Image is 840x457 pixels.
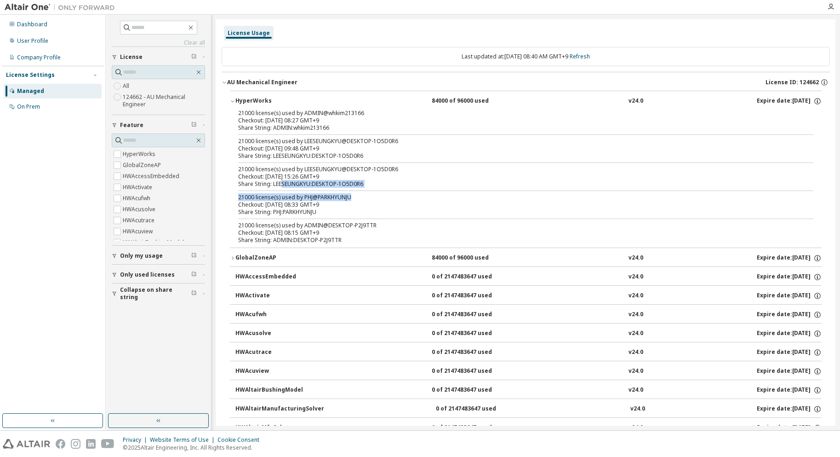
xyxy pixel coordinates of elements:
[191,121,197,129] span: Clear filter
[235,348,318,357] div: HWAcutrace
[150,436,217,444] div: Website Terms of Use
[570,52,590,60] a: Refresh
[235,305,822,325] button: HWAcufwh0 of 2147483647 usedv24.0Expire date:[DATE]
[629,97,643,105] div: v24.0
[235,267,822,287] button: HWAccessEmbedded0 of 2147483647 usedv24.0Expire date:[DATE]
[230,91,822,111] button: HyperWorks84000 of 96000 usedv24.0Expire date:[DATE]
[238,222,791,229] div: 21000 license(s) used by ADMIN@DESKTOP-P2J9TTR
[757,311,822,319] div: Expire date: [DATE]
[629,292,643,300] div: v24.0
[238,124,791,132] div: Share String: ADMIN:whkim213166
[191,271,197,278] span: Clear filter
[757,405,822,413] div: Expire date: [DATE]
[432,424,514,432] div: 0 of 2147483647 used
[757,254,822,262] div: Expire date: [DATE]
[757,273,822,281] div: Expire date: [DATE]
[191,290,197,297] span: Clear filter
[757,424,822,432] div: Expire date: [DATE]
[235,361,822,382] button: HWAcuview0 of 2147483647 usedv24.0Expire date:[DATE]
[432,311,514,319] div: 0 of 2147483647 used
[120,121,143,129] span: Feature
[766,79,819,86] span: License ID: 124662
[238,208,791,216] div: Share String: PHJ:PARKHYUNJU
[629,254,643,262] div: v24.0
[238,145,791,152] div: Checkout: [DATE] 09:48 GMT+9
[235,324,822,344] button: HWAcusolve0 of 2147483647 usedv24.0Expire date:[DATE]
[123,160,163,171] label: GlobalZoneAP
[120,271,175,278] span: Only used licenses
[432,97,514,105] div: 84000 of 96000 used
[235,399,822,419] button: HWAltairManufacturingSolver0 of 2147483647 usedv24.0Expire date:[DATE]
[120,53,143,61] span: License
[123,92,205,110] label: 124662 - AU Mechanical Engineer
[17,87,44,95] div: Managed
[123,193,152,204] label: HWAcufwh
[238,117,791,124] div: Checkout: [DATE] 08:27 GMT+9
[3,439,50,449] img: altair_logo.svg
[235,97,318,105] div: HyperWorks
[230,248,822,268] button: GlobalZoneAP84000 of 96000 usedv24.0Expire date:[DATE]
[235,367,318,376] div: HWAcuview
[235,342,822,363] button: HWAcutrace0 of 2147483647 usedv24.0Expire date:[DATE]
[120,286,191,301] span: Collapse on share string
[432,292,514,300] div: 0 of 2147483647 used
[629,311,643,319] div: v24.0
[629,330,643,338] div: v24.0
[228,29,270,37] div: License Usage
[235,386,318,394] div: HWAltairBushingModel
[629,386,643,394] div: v24.0
[222,72,830,93] button: AU Mechanical EngineerLicense ID: 124662
[217,436,265,444] div: Cookie Consent
[757,97,822,105] div: Expire date: [DATE]
[123,149,157,160] label: HyperWorks
[235,380,822,400] button: HWAltairBushingModel0 of 2147483647 usedv24.0Expire date:[DATE]
[5,3,120,12] img: Altair One
[112,246,205,266] button: Only my usage
[191,53,197,61] span: Clear filter
[17,37,48,45] div: User Profile
[238,194,791,201] div: 21000 license(s) used by PHJ@PARKHYUNJU
[630,405,645,413] div: v24.0
[629,367,643,376] div: v24.0
[123,171,181,182] label: HWAccessEmbedded
[123,182,154,193] label: HWActivate
[238,237,791,244] div: Share String: ADMIN:DESKTOP-P2J9TTR
[238,201,791,208] div: Checkout: [DATE] 08:33 GMT+9
[757,292,822,300] div: Expire date: [DATE]
[235,418,822,438] button: HWAltairMfgSolver0 of 2147483647 usedv24.0Expire date:[DATE]
[238,180,791,188] div: Share String: LEESEUNGKYU:DESKTOP-1O5D0R6
[238,229,791,237] div: Checkout: [DATE] 08:15 GMT+9
[235,424,318,432] div: HWAltairMfgSolver
[757,348,822,357] div: Expire date: [DATE]
[235,286,822,306] button: HWActivate0 of 2147483647 usedv24.0Expire date:[DATE]
[120,252,163,260] span: Only my usage
[235,311,318,319] div: HWAcufwh
[222,47,830,66] div: Last updated at: [DATE] 08:40 AM GMT+9
[238,173,791,180] div: Checkout: [DATE] 15:26 GMT+9
[432,386,514,394] div: 0 of 2147483647 used
[191,252,197,260] span: Clear filter
[235,292,318,300] div: HWActivate
[112,283,205,304] button: Collapse on share string
[17,54,61,61] div: Company Profile
[123,215,156,226] label: HWAcutrace
[432,330,514,338] div: 0 of 2147483647 used
[112,265,205,285] button: Only used licenses
[123,81,131,92] label: All
[123,237,186,248] label: HWAltairBushingModel
[112,115,205,135] button: Feature
[17,21,47,28] div: Dashboard
[757,386,822,394] div: Expire date: [DATE]
[757,367,822,376] div: Expire date: [DATE]
[227,79,297,86] div: AU Mechanical Engineer
[123,226,154,237] label: HWAcuview
[101,439,114,449] img: youtube.svg
[432,273,514,281] div: 0 of 2147483647 used
[235,330,318,338] div: HWAcusolve
[235,273,318,281] div: HWAccessEmbedded
[629,273,643,281] div: v24.0
[17,103,40,110] div: On Prem
[235,254,318,262] div: GlobalZoneAP
[123,444,265,451] p: © 2025 Altair Engineering, Inc. All Rights Reserved.
[436,405,519,413] div: 0 of 2147483647 used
